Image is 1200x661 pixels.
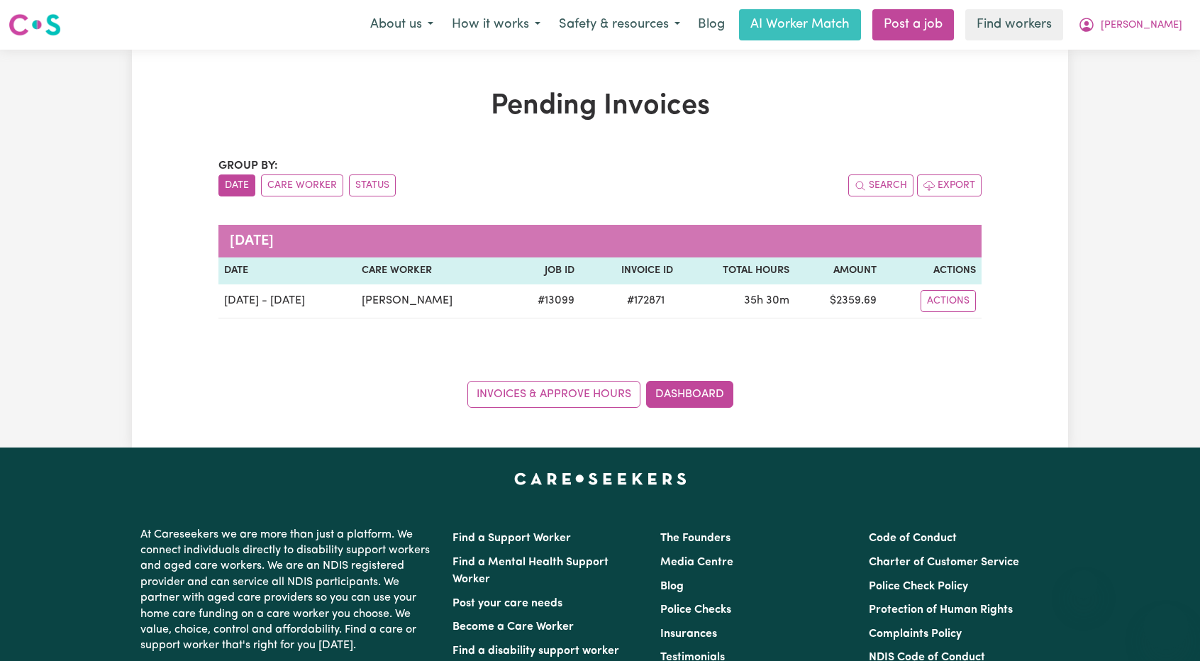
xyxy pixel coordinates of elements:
[514,473,687,484] a: Careseekers home page
[349,174,396,196] button: sort invoices by paid status
[869,604,1013,616] a: Protection of Human Rights
[872,9,954,40] a: Post a job
[580,257,679,284] th: Invoice ID
[452,621,574,633] a: Become a Care Worker
[452,557,609,585] a: Find a Mental Health Support Worker
[467,381,640,408] a: Invoices & Approve Hours
[218,225,982,257] caption: [DATE]
[356,284,509,318] td: [PERSON_NAME]
[361,10,443,40] button: About us
[218,284,356,318] td: [DATE] - [DATE]
[452,533,571,544] a: Find a Support Worker
[1101,18,1182,33] span: [PERSON_NAME]
[795,284,882,318] td: $ 2359.69
[660,533,730,544] a: The Founders
[9,9,61,41] a: Careseekers logo
[869,533,957,544] a: Code of Conduct
[1070,570,1098,599] iframe: Close message
[509,257,580,284] th: Job ID
[509,284,580,318] td: # 13099
[452,598,562,609] a: Post your care needs
[618,292,673,309] span: # 172871
[218,89,982,123] h1: Pending Invoices
[660,628,717,640] a: Insurances
[261,174,343,196] button: sort invoices by care worker
[218,174,255,196] button: sort invoices by date
[660,581,684,592] a: Blog
[550,10,689,40] button: Safety & resources
[660,604,731,616] a: Police Checks
[356,257,509,284] th: Care Worker
[218,257,356,284] th: Date
[218,160,278,172] span: Group by:
[921,290,976,312] button: Actions
[739,9,861,40] a: AI Worker Match
[679,257,795,284] th: Total Hours
[443,10,550,40] button: How it works
[689,9,733,40] a: Blog
[848,174,913,196] button: Search
[869,628,962,640] a: Complaints Policy
[869,557,1019,568] a: Charter of Customer Service
[882,257,982,284] th: Actions
[646,381,733,408] a: Dashboard
[869,581,968,592] a: Police Check Policy
[140,521,435,660] p: At Careseekers we are more than just a platform. We connect individuals directly to disability su...
[1069,10,1191,40] button: My Account
[744,295,789,306] span: 35 hours 30 minutes
[452,645,619,657] a: Find a disability support worker
[1143,604,1189,650] iframe: Button to launch messaging window
[917,174,982,196] button: Export
[660,557,733,568] a: Media Centre
[795,257,882,284] th: Amount
[9,12,61,38] img: Careseekers logo
[965,9,1063,40] a: Find workers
